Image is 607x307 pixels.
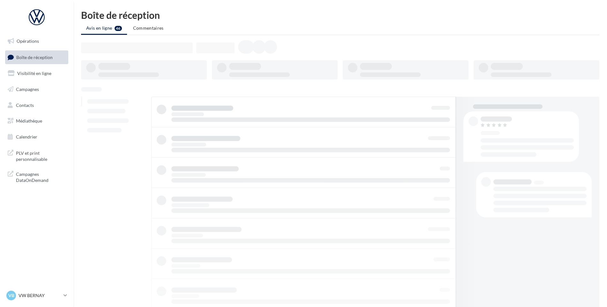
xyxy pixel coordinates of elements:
span: Calendrier [16,134,37,139]
span: Contacts [16,102,34,108]
a: Contacts [4,99,70,112]
a: VB VW BERNAY [5,289,68,302]
span: VB [8,292,14,299]
a: Visibilité en ligne [4,67,70,80]
a: Opérations [4,34,70,48]
span: Campagnes DataOnDemand [16,170,66,183]
span: Commentaires [133,25,164,31]
span: PLV et print personnalisable [16,149,66,162]
span: Médiathèque [16,118,42,124]
a: Médiathèque [4,114,70,128]
a: Campagnes [4,83,70,96]
div: Boîte de réception [81,10,599,20]
p: VW BERNAY [19,292,61,299]
a: PLV et print personnalisable [4,146,70,165]
span: Visibilité en ligne [17,71,51,76]
span: Boîte de réception [16,54,53,60]
span: Opérations [17,38,39,44]
a: Calendrier [4,130,70,144]
a: Boîte de réception [4,50,70,64]
span: Campagnes [16,86,39,92]
a: Campagnes DataOnDemand [4,167,70,186]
